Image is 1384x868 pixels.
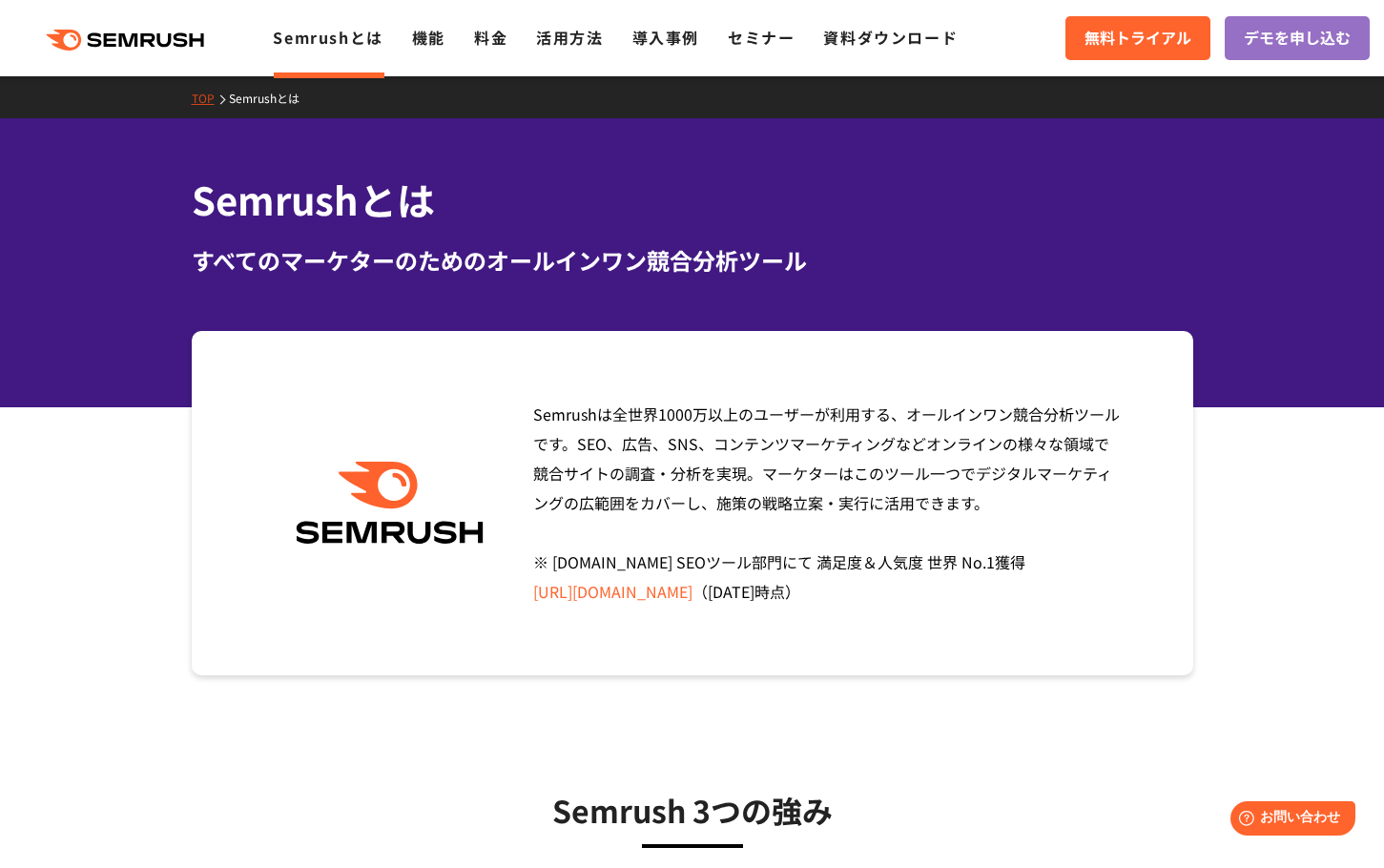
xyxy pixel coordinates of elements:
span: Semrushは全世界1000万以上のユーザーが利用する、オールインワン競合分析ツールです。SEO、広告、SNS、コンテンツマーケティングなどオンラインの様々な領域で競合サイトの調査・分析を実現... [533,403,1120,603]
a: Semrushとは [229,90,314,106]
a: Semrushとは [273,26,382,49]
a: デモを申し込む [1225,16,1370,60]
span: 無料トライアル [1084,26,1191,51]
a: 機能 [412,26,445,49]
span: デモを申し込む [1244,26,1351,51]
a: 活用方法 [536,26,603,49]
a: [URL][DOMAIN_NAME] [533,580,692,603]
a: TOP [192,90,229,106]
a: 無料トライアル [1065,16,1210,60]
a: 資料ダウンロード [823,26,958,49]
img: Semrush [286,462,493,545]
a: セミナー [728,26,795,49]
a: 料金 [474,26,507,49]
div: すべてのマーケターのためのオールインワン競合分析ツール [192,243,1193,278]
h3: Semrush 3つの強み [239,786,1146,834]
h1: Semrushとは [192,172,1193,228]
a: 導入事例 [632,26,699,49]
iframe: Help widget launcher [1214,794,1363,847]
